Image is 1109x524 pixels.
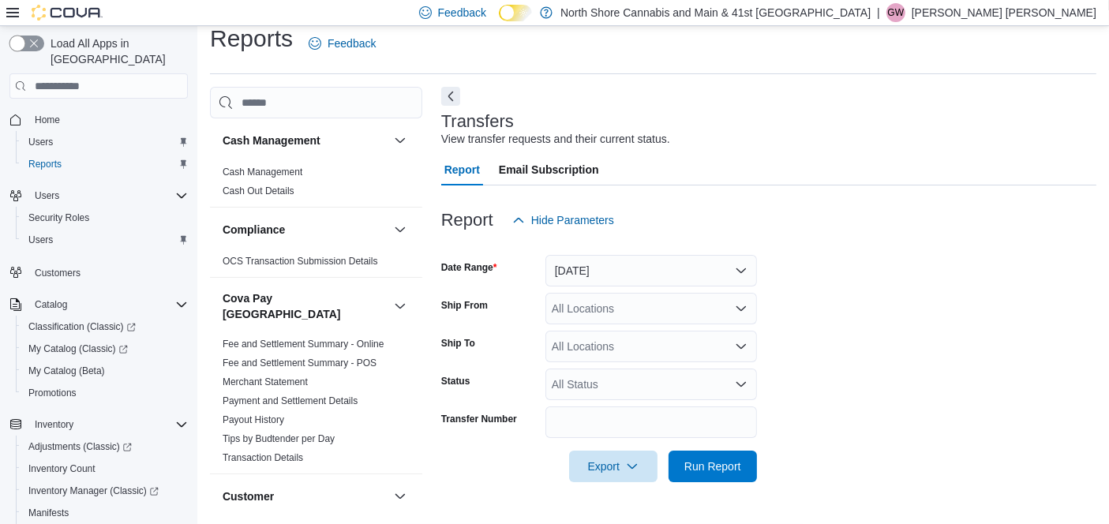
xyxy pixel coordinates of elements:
span: Classification (Classic) [28,320,136,333]
button: Users [16,131,194,153]
span: Load All Apps in [GEOGRAPHIC_DATA] [44,36,188,67]
div: Compliance [210,252,422,277]
span: Fee and Settlement Summary - POS [223,357,377,369]
button: Users [3,185,194,207]
button: Open list of options [735,378,747,391]
span: Report [444,154,480,185]
button: Inventory [28,415,80,434]
a: Inventory Manager (Classic) [22,481,165,500]
span: Users [22,133,188,152]
h3: Customer [223,488,274,504]
a: Manifests [22,503,75,522]
button: My Catalog (Beta) [16,360,194,382]
input: Dark Mode [499,5,532,21]
span: Fee and Settlement Summary - Online [223,338,384,350]
button: Customer [391,487,410,506]
a: Home [28,110,66,129]
span: Inventory Manager (Classic) [28,485,159,497]
div: Griffin Wright [886,3,905,22]
button: Cova Pay [GEOGRAPHIC_DATA] [223,290,388,322]
span: Adjustments (Classic) [22,437,188,456]
span: Adjustments (Classic) [28,440,132,453]
a: Tips by Budtender per Day [223,433,335,444]
span: Manifests [22,503,188,522]
span: Users [22,230,188,249]
a: OCS Transaction Submission Details [223,256,378,267]
span: Manifests [28,507,69,519]
span: Classification (Classic) [22,317,188,336]
button: Compliance [391,220,410,239]
div: Cash Management [210,163,422,207]
a: My Catalog (Classic) [16,338,194,360]
a: Cash Out Details [223,185,294,196]
a: Payout History [223,414,284,425]
a: Reports [22,155,68,174]
button: Export [569,451,658,482]
button: Reports [16,153,194,175]
span: Users [28,234,53,246]
a: Security Roles [22,208,96,227]
a: Cash Management [223,167,302,178]
span: Hide Parameters [531,212,614,228]
span: Users [28,136,53,148]
span: My Catalog (Beta) [28,365,105,377]
span: OCS Transaction Submission Details [223,255,378,268]
label: Transfer Number [441,413,517,425]
button: Users [28,186,66,205]
button: Customers [3,260,194,283]
a: Promotions [22,384,83,402]
span: Inventory Manager (Classic) [22,481,188,500]
span: Transaction Details [223,451,303,464]
button: Security Roles [16,207,194,229]
span: Reports [22,155,188,174]
h3: Compliance [223,222,285,238]
a: Classification (Classic) [16,316,194,338]
span: Catalog [28,295,188,314]
div: View transfer requests and their current status. [441,131,670,148]
h3: Transfers [441,112,514,131]
button: [DATE] [545,255,757,286]
button: Manifests [16,502,194,524]
span: Feedback [328,36,376,51]
span: Customers [28,262,188,282]
a: Merchant Statement [223,376,308,387]
a: Transaction Details [223,452,303,463]
a: Feedback [302,28,382,59]
h3: Cash Management [223,133,320,148]
button: Users [16,229,194,251]
p: North Shore Cannabis and Main & 41st [GEOGRAPHIC_DATA] [560,3,871,22]
span: Run Report [684,458,741,474]
button: Open list of options [735,302,747,315]
h3: Report [441,211,493,230]
span: Promotions [22,384,188,402]
a: Users [22,230,59,249]
h1: Reports [210,23,293,54]
span: Customers [35,267,81,279]
a: Fee and Settlement Summary - POS [223,357,377,369]
button: Cash Management [223,133,388,148]
button: Promotions [16,382,194,404]
div: Cova Pay [GEOGRAPHIC_DATA] [210,335,422,473]
span: Inventory [28,415,188,434]
span: My Catalog (Beta) [22,361,188,380]
span: Dark Mode [499,21,500,22]
label: Ship To [441,337,475,350]
a: Adjustments (Classic) [22,437,138,456]
button: Home [3,108,194,131]
span: Feedback [438,5,486,21]
a: Users [22,133,59,152]
span: Merchant Statement [223,376,308,388]
a: Classification (Classic) [22,317,142,336]
a: Fee and Settlement Summary - Online [223,339,384,350]
a: My Catalog (Classic) [22,339,134,358]
label: Ship From [441,299,488,312]
button: Cova Pay [GEOGRAPHIC_DATA] [391,297,410,316]
button: Inventory [3,414,194,436]
span: My Catalog (Classic) [28,342,128,355]
span: Home [35,114,60,126]
a: Inventory Manager (Classic) [16,480,194,502]
span: Users [28,186,188,205]
span: Promotions [28,387,77,399]
span: Inventory Count [22,459,188,478]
